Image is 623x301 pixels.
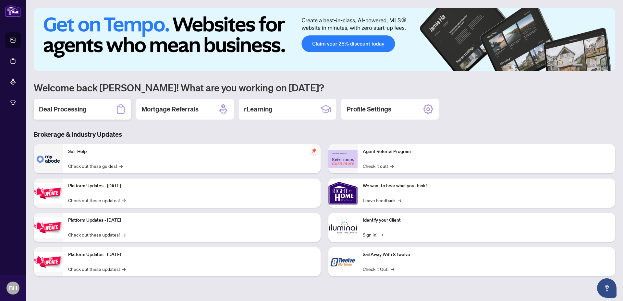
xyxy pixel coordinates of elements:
[328,213,358,242] img: Identify your Client
[34,81,615,94] h1: Welcome back [PERSON_NAME]! What are you working on [DATE]?
[34,252,63,272] img: Platform Updates - June 23, 2025
[34,130,615,139] h3: Brokerage & Industry Updates
[380,231,383,238] span: →
[363,162,394,169] a: Check it out!→
[328,179,358,208] img: We want to hear what you think!
[597,278,617,298] button: Open asap
[68,148,315,155] p: Self-Help
[141,105,199,114] h2: Mortgage Referrals
[606,64,609,67] button: 6
[34,8,615,71] img: Slide 0
[119,162,123,169] span: →
[68,197,126,204] a: Check out these updates!→
[328,247,358,276] img: Sail Away With 8Twelve
[390,162,394,169] span: →
[34,217,63,238] img: Platform Updates - July 8, 2025
[347,105,391,114] h2: Profile Settings
[596,64,598,67] button: 4
[9,284,17,293] span: BH
[5,5,21,17] img: logo
[363,251,610,258] p: Sail Away With 8Twelve
[122,231,126,238] span: →
[363,217,610,224] p: Identify your Client
[68,182,315,190] p: Platform Updates - [DATE]
[363,182,610,190] p: We want to hear what you think!
[310,147,318,155] span: pushpin
[572,64,583,67] button: 1
[328,150,358,168] img: Agent Referral Program
[68,251,315,258] p: Platform Updates - [DATE]
[244,105,273,114] h2: rLearning
[68,217,315,224] p: Platform Updates - [DATE]
[122,265,126,272] span: →
[391,265,394,272] span: →
[591,64,593,67] button: 3
[68,231,126,238] a: Check out these updates!→
[68,162,123,169] a: Check out these guides!→
[363,148,610,155] p: Agent Referral Program
[363,231,383,238] a: Sign In!→
[39,105,87,114] h2: Deal Processing
[34,144,63,173] img: Self-Help
[68,265,126,272] a: Check out these updates!→
[34,183,63,203] img: Platform Updates - July 21, 2025
[363,265,394,272] a: Check it Out!→
[601,64,604,67] button: 5
[585,64,588,67] button: 2
[122,197,126,204] span: →
[363,197,401,204] a: Leave Feedback→
[398,197,401,204] span: →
